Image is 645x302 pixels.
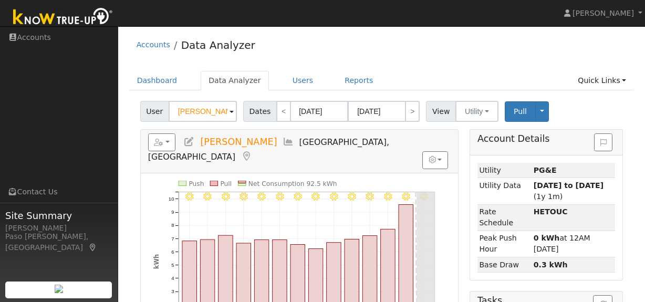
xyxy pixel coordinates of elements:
[171,275,174,281] text: 4
[171,288,174,294] text: 3
[534,181,604,201] span: (1y 1m)
[55,285,63,293] img: retrieve
[477,204,532,231] td: Rate Schedule
[183,137,195,147] a: Edit User (36711)
[189,180,204,187] text: Push
[5,223,112,234] div: [PERSON_NAME]
[477,178,532,204] td: Utility Data
[200,137,277,147] span: [PERSON_NAME]
[534,261,568,269] strong: 0.3 kWh
[505,101,536,122] button: Pull
[477,133,615,144] h5: Account Details
[169,196,174,202] text: 10
[384,192,392,200] i: 9/01 - Clear
[185,192,193,200] i: 8/21 - Clear
[285,71,321,90] a: Users
[534,207,568,216] strong: C
[137,40,170,49] a: Accounts
[5,209,112,223] span: Site Summary
[88,243,98,252] a: Map
[573,9,634,17] span: [PERSON_NAME]
[181,39,255,51] a: Data Analyzer
[152,254,160,269] text: kWh
[171,209,174,215] text: 9
[129,71,185,90] a: Dashboard
[140,101,169,122] span: User
[220,180,232,187] text: Pull
[201,71,269,90] a: Data Analyzer
[283,137,294,147] a: Multi-Series Graph
[534,181,604,190] strong: [DATE] to [DATE]
[171,222,174,228] text: 8
[222,192,230,200] i: 8/23 - Clear
[171,249,174,255] text: 6
[312,192,320,200] i: 8/28 - Clear
[366,192,374,200] i: 8/31 - Clear
[570,71,634,90] a: Quick Links
[243,101,277,122] span: Dates
[402,192,410,200] i: 9/02 - Clear
[294,192,301,200] i: 8/27 - Clear
[248,180,337,187] text: Net Consumption 92.5 kWh
[203,192,211,200] i: 8/22 - Clear
[257,192,265,200] i: 8/25 - Clear
[405,101,420,122] a: >
[477,257,532,273] td: Base Draw
[241,151,252,162] a: Map
[330,192,338,200] i: 8/29 - Clear
[5,231,112,253] div: Paso [PERSON_NAME], [GEOGRAPHIC_DATA]
[337,71,381,90] a: Reports
[514,107,527,116] span: Pull
[348,192,356,200] i: 8/30 - Clear
[532,231,615,257] td: at 12AM [DATE]
[8,6,118,29] img: Know True-Up
[426,101,456,122] span: View
[455,101,498,122] button: Utility
[534,234,560,242] strong: 0 kWh
[477,163,532,178] td: Utility
[276,192,284,200] i: 8/26 - Clear
[171,236,174,242] text: 7
[594,133,612,151] button: Issue History
[240,192,247,200] i: 8/24 - Clear
[148,137,389,162] span: [GEOGRAPHIC_DATA], [GEOGRAPHIC_DATA]
[477,231,532,257] td: Peak Push Hour
[169,101,237,122] input: Select a User
[171,262,174,268] text: 5
[276,101,291,122] a: <
[534,166,557,174] strong: ID: 17249737, authorized: 09/04/25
